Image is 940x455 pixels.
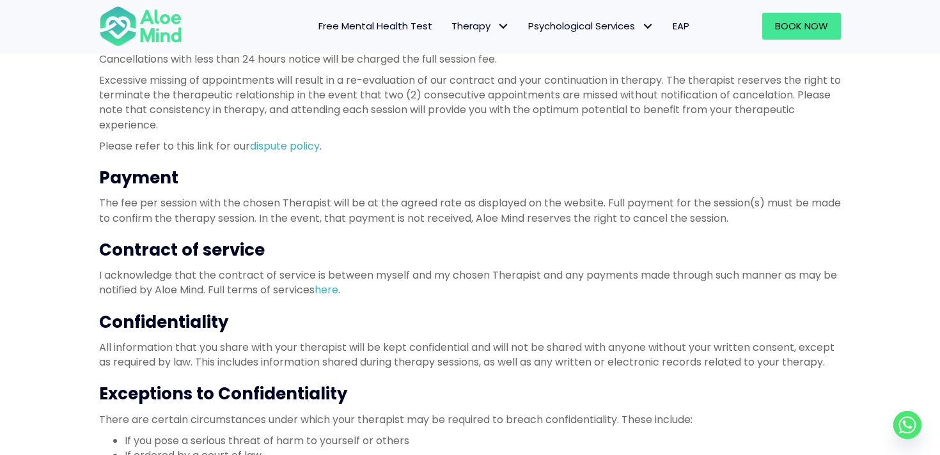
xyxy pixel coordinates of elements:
[775,19,828,33] span: Book Now
[494,17,512,36] span: Therapy: submenu
[99,5,182,47] img: Aloe mind Logo
[99,412,841,427] p: There are certain circumstances under which your therapist may be required to breach confidential...
[99,73,841,132] p: Excessive missing of appointments will result in a re-evaluation of our contract and your continu...
[318,19,432,33] span: Free Mental Health Test
[315,282,338,297] a: here
[638,17,657,36] span: Psychological Services: submenu
[99,166,841,189] h3: Payment
[451,19,509,33] span: Therapy
[99,311,841,334] h3: Confidentiality
[99,268,841,297] p: I acknowledge that the contract of service is between myself and my chosen Therapist and any paym...
[519,13,663,40] a: Psychological ServicesPsychological Services: submenu
[125,433,841,448] li: If you pose a serious threat of harm to yourself or others
[99,238,841,261] h3: Contract of service
[99,340,841,369] p: All information that you share with your therapist will be kept confidential and will not be shar...
[99,196,841,225] p: The fee per session with the chosen Therapist will be at the agreed rate as displayed on the webs...
[442,13,519,40] a: TherapyTherapy: submenu
[663,13,699,40] a: EAP
[893,411,921,439] a: Whatsapp
[250,139,320,153] a: dispute policy
[528,19,654,33] span: Psychological Services
[199,13,699,40] nav: Menu
[309,13,442,40] a: Free Mental Health Test
[762,13,841,40] a: Book Now
[99,139,841,153] p: Please refer to this link for our .
[99,382,841,405] h3: Exceptions to Confidentiality
[673,19,689,33] span: EAP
